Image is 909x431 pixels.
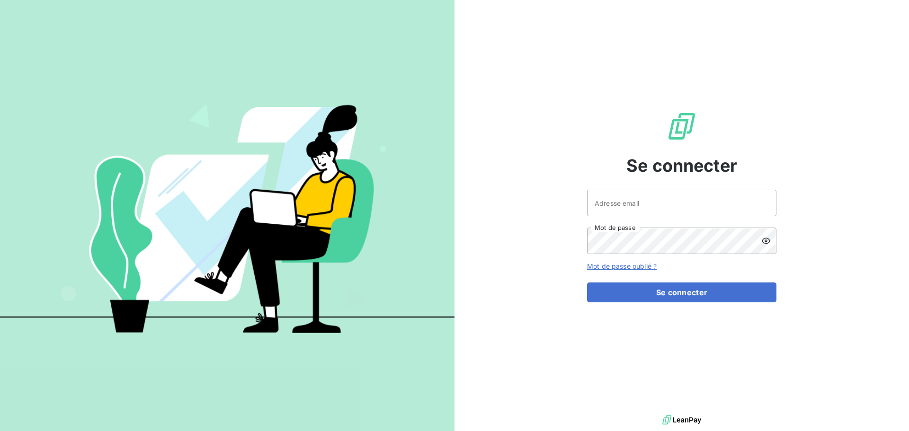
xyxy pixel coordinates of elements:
img: Logo LeanPay [667,111,697,141]
input: placeholder [587,190,776,216]
a: Mot de passe oublié ? [587,262,657,270]
button: Se connecter [587,282,776,302]
img: logo [662,413,701,427]
span: Se connecter [626,153,737,178]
